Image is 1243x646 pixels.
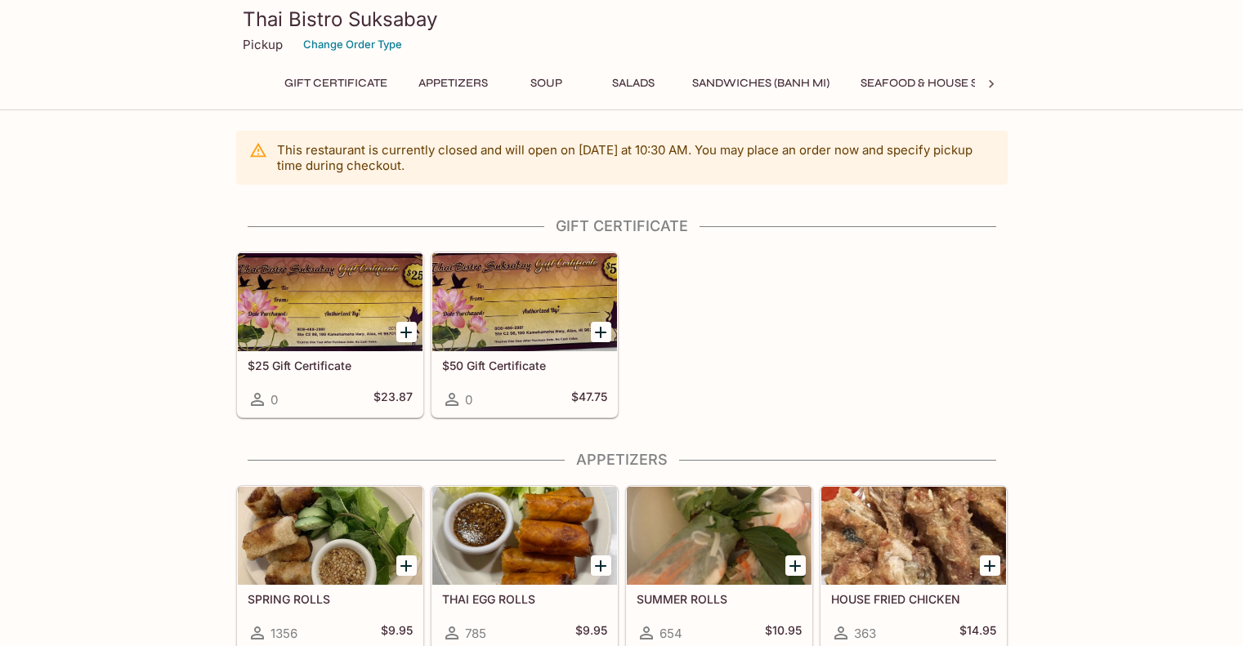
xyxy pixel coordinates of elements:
button: Soup [510,72,583,95]
h5: SUMMER ROLLS [637,592,802,606]
button: Add SPRING ROLLS [396,555,417,576]
span: 1356 [271,626,297,641]
h5: $9.95 [381,623,413,643]
span: 785 [465,626,486,641]
a: $25 Gift Certificate0$23.87 [237,252,423,417]
span: 363 [854,626,876,641]
button: Add $50 Gift Certificate [591,322,611,342]
div: SUMMER ROLLS [627,487,812,585]
span: 654 [660,626,682,641]
span: 0 [271,392,278,408]
p: This restaurant is currently closed and will open on [DATE] at 10:30 AM . You may place an order ... [277,142,995,173]
button: Gift Certificate [275,72,396,95]
h5: THAI EGG ROLLS [442,592,607,606]
button: Salads [597,72,670,95]
button: Add $25 Gift Certificate [396,322,417,342]
button: Seafood & House Specials [852,72,1034,95]
h5: SPRING ROLLS [248,592,413,606]
div: SPRING ROLLS [238,487,423,585]
button: Add SUMMER ROLLS [785,555,806,576]
h5: $9.95 [575,623,607,643]
div: $25 Gift Certificate [238,253,423,351]
button: Add HOUSE FRIED CHICKEN [980,555,1000,576]
button: Change Order Type [296,32,409,57]
button: Appetizers [409,72,497,95]
h5: $23.87 [373,390,413,409]
a: $50 Gift Certificate0$47.75 [431,252,618,417]
h4: Appetizers [236,451,1008,469]
h3: Thai Bistro Suksabay [243,7,1001,32]
div: THAI EGG ROLLS [432,487,617,585]
p: Pickup [243,37,283,52]
h5: $25 Gift Certificate [248,359,413,372]
div: HOUSE FRIED CHICKEN [821,487,1006,585]
div: $50 Gift Certificate [432,253,617,351]
button: Add THAI EGG ROLLS [591,555,611,576]
button: Sandwiches (Banh Mi) [683,72,838,95]
h4: Gift Certificate [236,217,1008,235]
h5: $14.95 [959,623,996,643]
h5: $10.95 [765,623,802,643]
h5: $47.75 [571,390,607,409]
h5: HOUSE FRIED CHICKEN [831,592,996,606]
h5: $50 Gift Certificate [442,359,607,372]
span: 0 [465,392,472,408]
